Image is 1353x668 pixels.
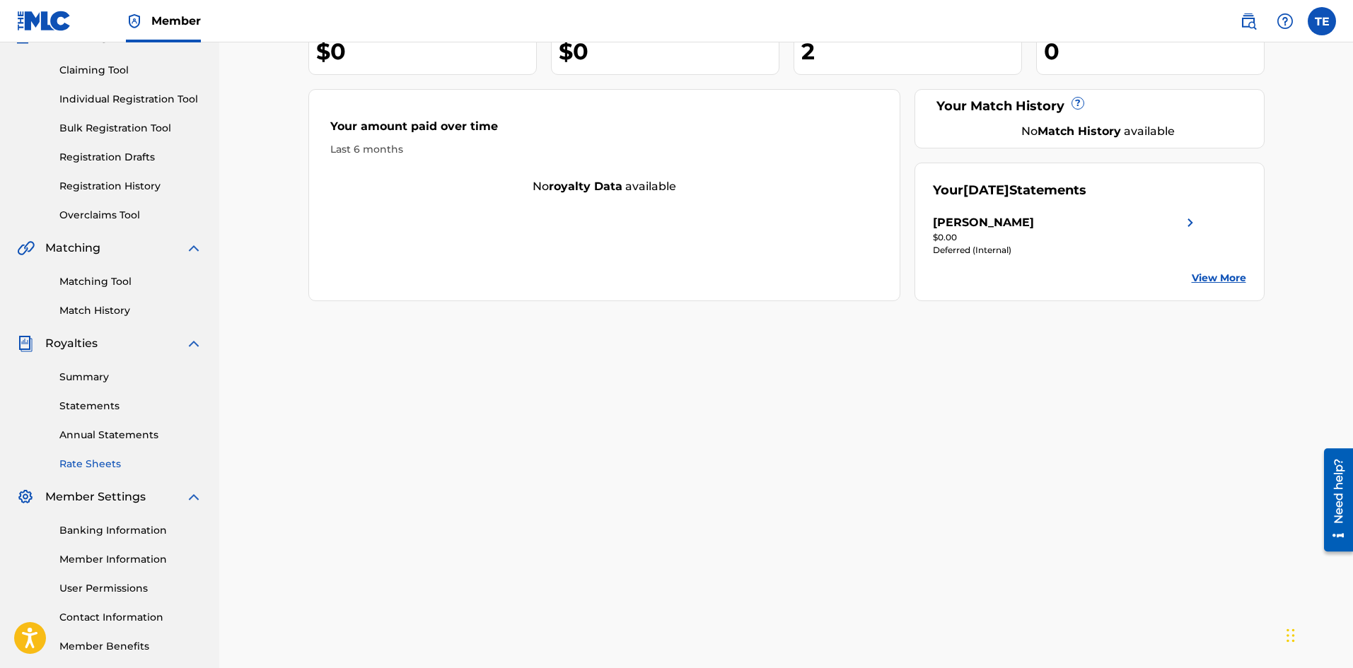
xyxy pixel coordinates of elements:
a: Statements [59,399,202,414]
img: expand [185,335,202,352]
span: Royalties [45,335,98,352]
div: Your Match History [933,97,1246,116]
img: expand [185,240,202,257]
img: MLC Logo [17,11,71,31]
div: Deferred (Internal) [933,244,1199,257]
div: Your amount paid over time [330,118,879,142]
img: expand [185,488,202,505]
a: Contact Information [59,610,202,625]
div: Last 6 months [330,142,879,157]
div: 0 [1044,35,1264,67]
span: Member [151,13,201,29]
iframe: Resource Center [1313,443,1353,557]
strong: Match History [1038,124,1121,138]
a: Annual Statements [59,428,202,443]
img: Top Rightsholder [126,13,143,30]
a: Overclaims Tool [59,208,202,223]
a: Bulk Registration Tool [59,121,202,136]
div: Your Statements [933,181,1086,200]
a: Claiming Tool [59,63,202,78]
span: ? [1072,98,1084,109]
a: Individual Registration Tool [59,92,202,107]
img: search [1240,13,1257,30]
span: Matching [45,240,100,257]
div: $0.00 [933,231,1199,244]
a: View More [1192,271,1246,286]
a: Summary [59,370,202,385]
div: 2 [801,35,1021,67]
div: No available [951,123,1246,140]
div: $0 [316,35,536,67]
a: Registration History [59,179,202,194]
div: No available [309,178,900,195]
span: Member Settings [45,488,146,505]
a: Registration Drafts [59,150,202,165]
strong: royalty data [549,180,622,193]
a: Public Search [1234,7,1262,35]
img: Matching [17,240,35,257]
a: Matching Tool [59,274,202,289]
a: Member Benefits [59,639,202,654]
div: Help [1271,7,1299,35]
div: Drag [1287,614,1295,657]
iframe: Chat Widget [1282,600,1353,668]
div: $0 [559,35,779,67]
a: Rate Sheets [59,457,202,471]
div: [PERSON_NAME] [933,214,1034,231]
a: Member Information [59,552,202,567]
img: right chevron icon [1182,214,1199,231]
a: Match History [59,303,202,318]
img: Royalties [17,335,34,352]
img: Member Settings [17,488,34,505]
img: help [1277,13,1294,30]
a: [PERSON_NAME]right chevron icon$0.00Deferred (Internal) [933,214,1199,257]
a: User Permissions [59,581,202,596]
span: [DATE] [963,182,1009,198]
div: User Menu [1308,7,1336,35]
a: Banking Information [59,523,202,538]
